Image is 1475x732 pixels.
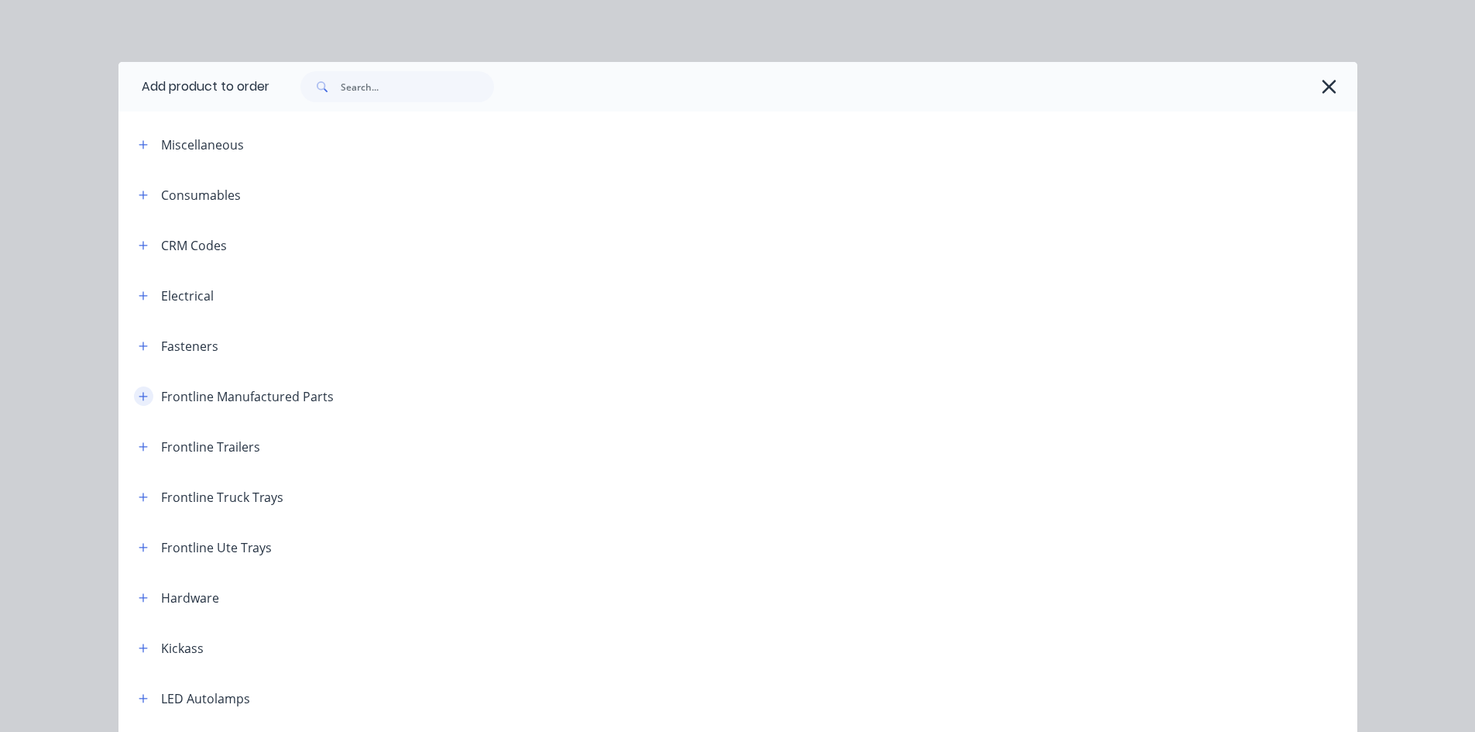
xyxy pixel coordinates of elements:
input: Search... [341,71,494,102]
div: Frontline Trailers [161,438,260,456]
div: Frontline Ute Trays [161,538,272,557]
div: Electrical [161,287,214,305]
div: Kickass [161,639,204,658]
div: CRM Codes [161,236,227,255]
div: Frontline Truck Trays [161,488,283,507]
div: Frontline Manufactured Parts [161,387,334,406]
div: Hardware [161,589,219,607]
div: Add product to order [118,62,269,112]
div: LED Autolamps [161,689,250,708]
div: Consumables [161,186,241,204]
div: Miscellaneous [161,136,244,154]
div: Fasteners [161,337,218,356]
